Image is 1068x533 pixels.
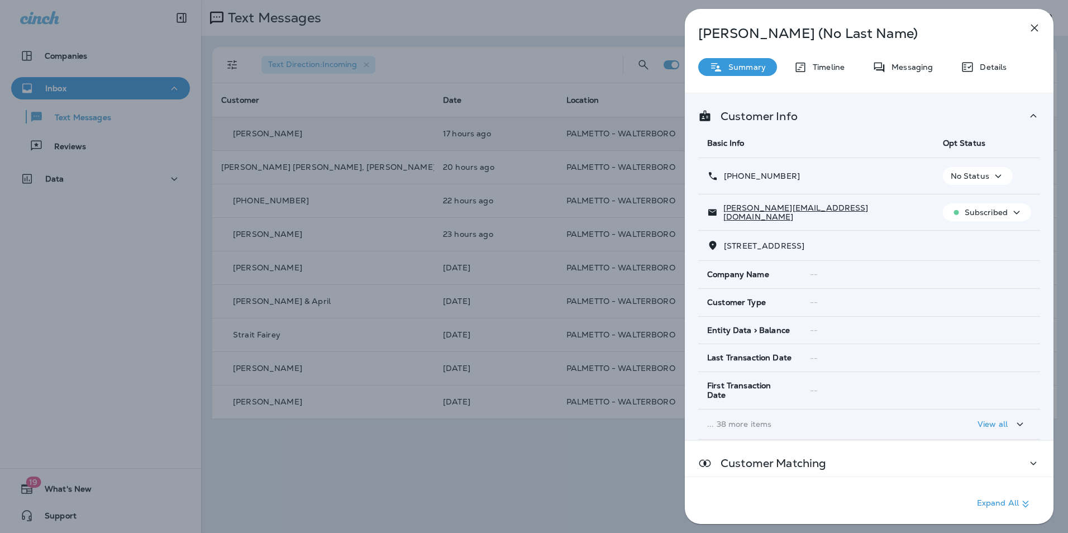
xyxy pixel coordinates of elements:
[707,270,769,279] span: Company Name
[723,63,766,72] p: Summary
[707,381,792,400] span: First Transaction Date
[977,497,1032,511] p: Expand All
[978,420,1008,429] p: View all
[943,203,1031,221] button: Subscribed
[718,172,800,180] p: [PHONE_NUMBER]
[943,138,985,148] span: Opt Status
[810,353,818,363] span: --
[973,414,1031,435] button: View all
[951,172,989,180] p: No Status
[707,326,790,335] span: Entity Data > Balance
[943,167,1013,185] button: No Status
[724,241,804,251] span: [STREET_ADDRESS]
[810,297,818,307] span: --
[712,459,826,468] p: Customer Matching
[810,386,818,396] span: --
[707,138,744,148] span: Basic Info
[810,325,818,335] span: --
[810,269,818,279] span: --
[965,208,1008,217] p: Subscribed
[807,63,845,72] p: Timeline
[718,203,925,221] p: [PERSON_NAME][EMAIL_ADDRESS][DOMAIN_NAME]
[707,420,925,429] p: ... 38 more items
[972,494,1037,514] button: Expand All
[707,353,792,363] span: Last Transaction Date
[712,112,798,121] p: Customer Info
[886,63,933,72] p: Messaging
[707,298,766,307] span: Customer Type
[974,63,1007,72] p: Details
[698,26,1003,41] p: [PERSON_NAME] (No Last Name)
